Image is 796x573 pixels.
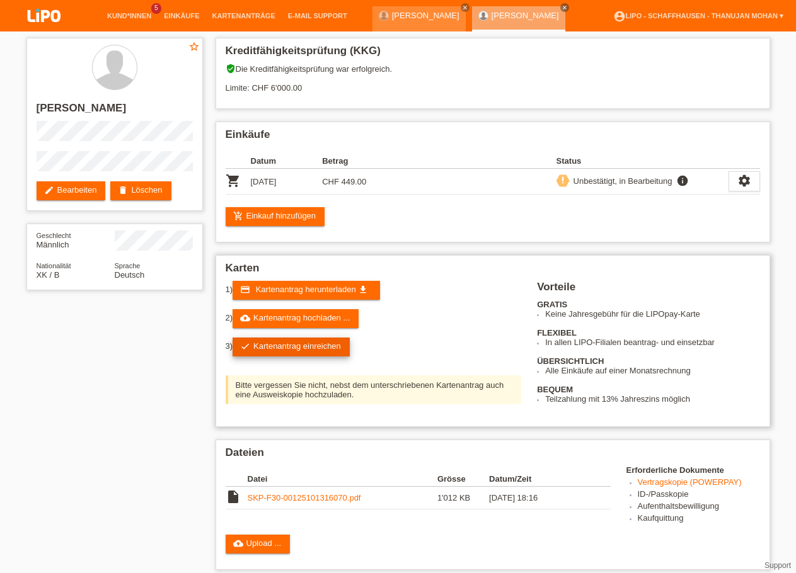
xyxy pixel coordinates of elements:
h2: [PERSON_NAME] [37,102,193,121]
b: GRATIS [537,300,567,309]
a: Support [764,561,791,570]
a: editBearbeiten [37,181,106,200]
a: credit_card Kartenantrag herunterladen get_app [233,281,380,300]
i: settings [737,174,751,188]
h2: Vorteile [537,281,759,300]
div: 1) [226,281,522,300]
h4: Erforderliche Dokumente [626,465,760,475]
a: add_shopping_cartEinkauf hinzufügen [226,207,325,226]
a: E-Mail Support [282,12,354,20]
td: [DATE] [251,169,323,195]
a: Einkäufe [158,12,205,20]
li: In allen LIPO-Filialen beantrag- und einsetzbar [545,338,759,347]
span: Kosovo / B / 01.07.2020 [37,270,60,280]
b: FLEXIBEL [537,328,577,338]
th: Datei [248,472,437,487]
span: Nationalität [37,262,71,269]
h2: Karten [226,262,760,281]
li: ID-/Passkopie [638,489,760,501]
i: cloud_upload [233,538,243,548]
a: Vertragskopie (POWERPAY) [638,477,742,487]
li: Aufenthaltsbewilligung [638,501,760,513]
a: Kund*innen [101,12,158,20]
span: Sprache [115,262,141,269]
i: insert_drive_file [226,489,241,504]
th: Status [557,154,729,169]
a: [PERSON_NAME] [492,11,559,20]
h2: Kreditfähigkeitsprüfung (KKG) [226,45,760,64]
a: close [560,3,569,12]
i: edit [44,185,54,195]
th: Grösse [437,472,489,487]
a: star_border [188,41,200,54]
i: priority_high [558,176,567,184]
h2: Dateien [226,446,760,465]
td: 1'012 KB [437,487,489,509]
i: verified_user [226,64,236,74]
a: Kartenanträge [206,12,282,20]
div: Unbestätigt, in Bearbeitung [570,174,672,188]
i: close [562,4,568,11]
i: account_circle [613,10,626,23]
th: Datum [251,154,323,169]
th: Datum/Zeit [489,472,592,487]
i: info [675,174,690,187]
span: 5 [151,3,161,14]
a: [PERSON_NAME] [392,11,459,20]
i: credit_card [240,285,250,295]
a: SKP-F30-00125101316070.pdf [248,493,361,502]
li: Kaufquittung [638,513,760,525]
div: 3) [226,338,522,356]
a: checkKartenantrag einreichen [233,338,350,356]
a: account_circleLIPO - Schaffhausen - Thanujan Mohan ▾ [607,12,790,20]
i: get_app [358,285,368,295]
a: deleteLöschen [110,181,171,200]
i: cloud_upload [240,313,250,323]
li: Keine Jahresgebühr für die LIPOpay-Karte [545,309,759,319]
a: close [461,3,470,12]
div: Bitte vergessen Sie nicht, nebst dem unterschriebenen Kartenantrag auch eine Ausweiskopie hochzul... [226,375,522,404]
a: LIPO pay [13,26,76,35]
h2: Einkäufe [226,128,760,147]
i: add_shopping_cart [233,211,243,221]
span: Deutsch [115,270,145,280]
td: CHF 449.00 [322,169,394,195]
i: star_border [188,41,200,52]
span: Geschlecht [37,232,71,239]
b: ÜBERSICHTLICH [537,356,604,366]
li: Alle Einkäufe auf einer Monatsrechnung [545,366,759,375]
b: BEQUEM [537,385,573,394]
i: check [240,341,250,351]
i: POSP00028655 [226,173,241,188]
div: 2) [226,309,522,328]
div: Männlich [37,230,115,249]
span: Kartenantrag herunterladen [256,285,356,294]
a: cloud_uploadUpload ... [226,535,291,553]
a: cloud_uploadKartenantrag hochladen ... [233,309,359,328]
div: Die Kreditfähigkeitsprüfung war erfolgreich. Limite: CHF 6'000.00 [226,64,760,102]
td: [DATE] 18:16 [489,487,592,509]
li: Teilzahlung mit 13% Jahreszins möglich [545,394,759,404]
th: Betrag [322,154,394,169]
i: delete [118,185,128,195]
i: close [462,4,468,11]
